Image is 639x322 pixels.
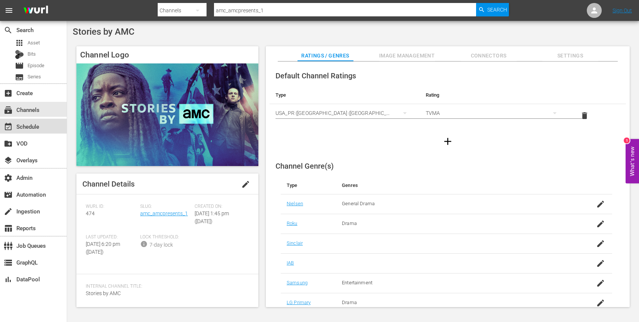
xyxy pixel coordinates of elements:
span: edit [241,180,250,189]
span: Admin [4,173,13,182]
span: menu [4,6,13,15]
th: Rating [420,86,570,104]
span: Channel Details [82,179,135,188]
span: Episode [15,61,24,70]
span: Reports [4,224,13,233]
span: 474 [86,210,95,216]
span: [DATE] 6:20 pm ([DATE]) [86,241,120,255]
th: Genres [336,176,575,194]
div: Bits [15,50,24,59]
table: simple table [270,86,626,127]
span: External Channel Title: [86,306,245,312]
span: info [140,240,148,248]
span: Asset [15,38,24,47]
span: Stories by AMC [86,290,121,296]
span: Settings [542,51,598,60]
span: Asset [28,39,40,47]
a: Samsung [287,280,308,285]
span: Ingestion [4,207,13,216]
th: Type [270,86,420,104]
img: ans4CAIJ8jUAAAAAAAAAAAAAAAAAAAAAAAAgQb4GAAAAAAAAAAAAAAAAAAAAAAAAJMjXAAAAAAAAAAAAAAAAAAAAAAAAgAT5G... [18,2,54,19]
div: TVMA [426,103,564,124]
span: GraphQL [4,258,13,267]
span: VOD [4,139,13,148]
button: edit [237,175,255,193]
h4: Channel Logo [76,46,258,63]
span: [DATE] 1:45 pm ([DATE]) [195,210,229,224]
th: Type [281,176,336,194]
a: Sign Out [613,7,632,13]
span: Bits [28,50,36,58]
span: Channel Genre(s) [276,162,334,171]
span: Default Channel Ratings [276,71,356,80]
span: Wurl ID: [86,204,136,210]
a: LG Primary [287,300,311,305]
a: amc_amcpresents_1 [140,210,188,216]
span: Automation [4,190,13,199]
span: delete [580,111,589,120]
span: DataPool [4,275,13,284]
span: Lock Threshold: [140,234,191,240]
span: Search [4,26,13,35]
a: Roku [287,221,298,226]
span: Created On: [195,204,245,210]
span: Image Management [379,51,435,60]
span: Ratings / Genres [298,51,353,60]
span: Overlays [4,156,13,165]
button: Open Feedback Widget [626,139,639,183]
span: Internal Channel Title: [86,284,245,290]
div: USA_PR ([GEOGRAPHIC_DATA] ([GEOGRAPHIC_DATA])) [276,103,414,124]
span: Series [28,73,41,81]
span: Create [4,89,13,98]
span: Search [487,3,507,16]
a: Nielsen [287,201,303,206]
button: Search [476,3,509,16]
img: Stories by AMC [76,63,258,166]
span: Last Updated: [86,234,136,240]
span: Channels [4,106,13,115]
span: Series [15,73,24,82]
span: Stories by AMC [73,26,135,37]
a: Sinclair [287,240,303,246]
span: Episode [28,62,44,69]
button: delete [576,107,594,125]
span: Slug: [140,204,191,210]
span: Job Queues [4,241,13,250]
a: IAB [287,260,294,266]
span: Connectors [461,51,517,60]
span: Schedule [4,122,13,131]
div: 1 [624,137,630,143]
div: 7-day lock [149,241,173,249]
